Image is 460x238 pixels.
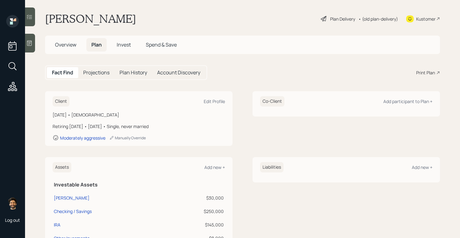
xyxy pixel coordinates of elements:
[117,41,131,48] span: Invest
[5,217,20,223] div: Log out
[53,123,225,130] div: Retiring [DATE] • [DATE] • Single, never married
[416,16,436,22] div: Kustomer
[53,96,69,107] h6: Client
[204,98,225,104] div: Edit Profile
[6,197,19,210] img: eric-schwartz-headshot.png
[45,12,136,26] h1: [PERSON_NAME]
[330,16,355,22] div: Plan Delivery
[54,182,224,188] h5: Investable Assets
[120,70,147,76] h5: Plan History
[83,70,110,76] h5: Projections
[157,70,200,76] h5: Account Discovery
[60,135,105,141] div: Moderately aggressive
[146,41,177,48] span: Spend & Save
[54,195,89,201] div: [PERSON_NAME]
[416,69,435,76] div: Print Plan
[54,221,60,228] div: IRA
[53,112,225,118] div: [DATE] • [DEMOGRAPHIC_DATA]
[260,162,284,172] h6: Liabilities
[109,135,146,141] div: Manually Override
[383,98,432,104] div: Add participant to Plan +
[260,96,284,107] h6: Co-Client
[166,208,224,215] div: $250,000
[55,41,76,48] span: Overview
[166,221,224,228] div: $145,000
[204,164,225,170] div: Add new +
[412,164,432,170] div: Add new +
[52,70,73,76] h5: Fact Find
[166,195,224,201] div: $30,000
[91,41,102,48] span: Plan
[358,16,398,22] div: • (old plan-delivery)
[54,208,92,215] div: Checking / Savings
[53,162,71,172] h6: Assets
